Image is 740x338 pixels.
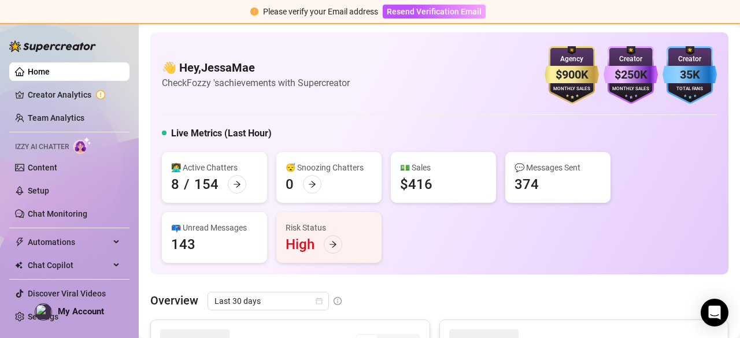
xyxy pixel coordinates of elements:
div: 📪 Unread Messages [171,221,258,234]
span: arrow-right [329,240,337,248]
span: Automations [28,233,110,251]
div: Creator [663,54,717,65]
div: 👩‍💻 Active Chatters [171,161,258,174]
img: AI Chatter [73,137,91,154]
h5: Live Metrics (Last Hour) [171,127,272,140]
a: Content [28,163,57,172]
div: 💵 Sales [400,161,487,174]
div: Monthly Sales [545,86,599,93]
span: Last 30 days [214,292,322,310]
div: Risk Status [286,221,372,234]
img: purple-badge-B9DA21FR.svg [604,46,658,104]
div: 35K [663,66,717,84]
span: arrow-right [233,180,241,188]
img: logo-BBDzfeDw.svg [9,40,96,52]
div: 374 [515,175,539,194]
span: Resend Verification Email [387,7,482,16]
img: blue-badge-DgoSNQY1.svg [663,46,717,104]
a: Chat Monitoring [28,209,87,218]
div: $416 [400,175,432,194]
a: Creator Analytics exclamation-circle [28,86,120,104]
a: Setup [28,186,49,195]
div: 😴 Snoozing Chatters [286,161,372,174]
span: calendar [316,298,323,304]
a: Discover Viral Videos [28,289,106,298]
div: 154 [194,175,219,194]
a: Settings [28,312,58,321]
img: Chat Copilot [15,261,23,269]
div: 8 [171,175,179,194]
div: 143 [171,235,195,254]
a: Home [28,67,50,76]
span: thunderbolt [15,237,24,247]
span: exclamation-circle [250,8,258,16]
h4: 👋 Hey, JessaMae [162,60,350,76]
button: Resend Verification Email [383,5,486,18]
a: Team Analytics [28,113,84,122]
div: $250K [604,66,658,84]
article: Check Fozzy 's achievements with Supercreator [162,76,350,90]
div: Total Fans [663,86,717,93]
div: Monthly Sales [604,86,658,93]
span: info-circle [334,297,342,305]
img: gold-badge-CigiZidd.svg [545,46,599,104]
span: Chat Copilot [28,256,110,274]
div: Please verify your Email address [263,5,378,18]
div: $900K [545,66,599,84]
span: arrow-right [308,180,316,188]
div: 💬 Messages Sent [515,161,601,174]
span: My Account [58,306,104,317]
div: Creator [604,54,658,65]
article: Overview [150,292,198,309]
span: Izzy AI Chatter [15,142,69,153]
img: profilePics%2Fixr75TNoNmcrFNPCmVA2iqptbqT2.jpeg [35,304,51,320]
div: Open Intercom Messenger [701,299,728,326]
div: Agency [545,54,599,65]
div: 0 [286,175,294,194]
